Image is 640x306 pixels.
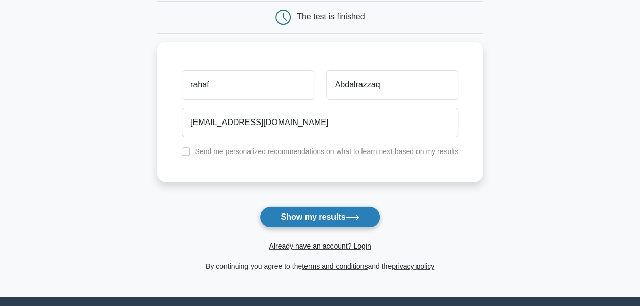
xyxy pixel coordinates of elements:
button: Show my results [260,206,380,228]
a: Already have an account? Login [269,242,371,250]
div: The test is finished [297,12,365,21]
input: First name [182,70,314,100]
a: privacy policy [392,262,434,270]
input: Email [182,108,458,137]
label: Send me personalized recommendations on what to learn next based on my results [194,147,458,156]
a: terms and conditions [302,262,368,270]
input: Last name [326,70,458,100]
div: By continuing you agree to the and the [151,260,489,272]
